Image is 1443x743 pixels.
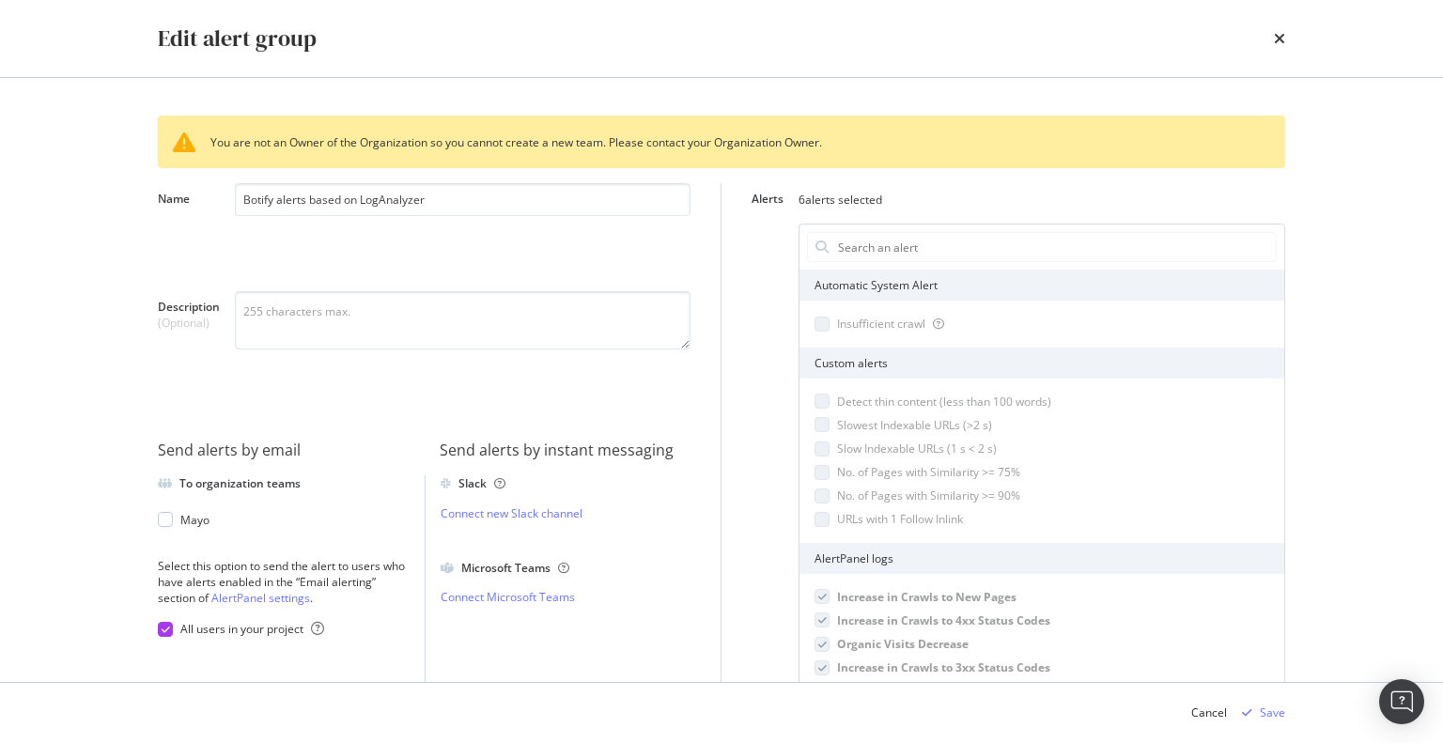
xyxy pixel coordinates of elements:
span: Increase in Crawls to 3xx Status Codes [837,659,1050,675]
a: Connect new Slack channel [441,505,691,521]
span: Insufficient crawl [837,316,925,332]
div: Slack [458,475,505,491]
div: Select this option to send the alert to users who have alerts enabled in the “Email alerting” sec... [158,558,410,606]
label: Alerts [752,191,784,211]
label: Name [158,191,220,271]
button: Save [1234,698,1285,728]
span: All users in your project [180,621,303,637]
div: Send alerts by instant messaging [440,440,691,461]
a: Connect Microsoft Teams [441,589,691,605]
div: 6 alerts selected [799,192,882,208]
button: Cancel [1191,698,1227,728]
div: Open Intercom Messenger [1379,679,1424,724]
span: Increase in Crawls to New Pages [837,589,1016,605]
span: Mayo [180,512,209,528]
div: times [1274,23,1285,54]
span: (Optional) [158,315,220,331]
div: Edit alert group [158,23,317,54]
span: URLs with 1 Follow Inlink [837,511,963,527]
div: Custom alerts [799,348,1284,379]
div: To organization teams [179,475,301,491]
span: Detect thin content (less than 100 words) [837,394,1051,410]
span: Slow Indexable URLs (1 s < 2 s) [837,441,997,457]
div: You are not an Owner of the Organization so you cannot create a new team. Please contact your Org... [158,116,1285,168]
input: Name [235,183,690,216]
div: Send alerts by email [158,440,410,461]
span: No. of Pages with Similarity >= 75% [837,464,1020,480]
div: Automatic System Alert [799,270,1284,301]
span: Slowest Indexable URLs (>2 s) [837,417,992,433]
div: Save [1260,704,1285,720]
span: Increase in Crawls to 4xx Status Codes [837,612,1050,628]
div: Cancel [1191,704,1227,720]
input: Search an alert [836,233,1276,261]
div: AlertPanel logs [799,543,1284,574]
span: Organic Visits Decrease [837,636,969,652]
div: Microsoft Teams [461,560,569,576]
span: No. of Pages with Similarity >= 90% [837,488,1020,503]
span: Description [158,299,220,315]
a: AlertPanel settings [211,590,310,606]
